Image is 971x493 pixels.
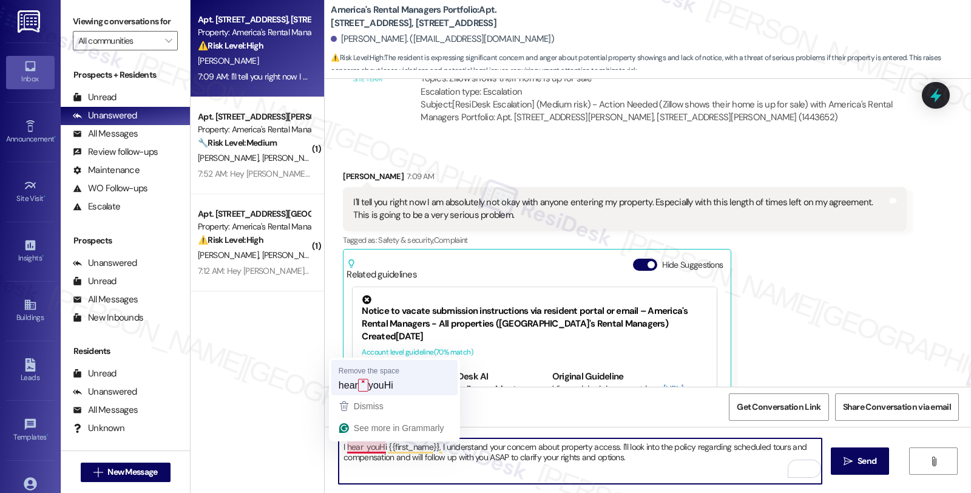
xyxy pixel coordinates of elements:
[18,10,42,33] img: ResiDesk Logo
[73,275,117,288] div: Unread
[198,13,310,26] div: Apt. [STREET_ADDRESS], [STREET_ADDRESS]
[61,69,190,81] div: Prospects + Residents
[198,234,263,245] strong: ⚠️ Risk Level: High
[331,4,573,30] b: America's Rental Managers Portfolio: Apt. [STREET_ADDRESS], [STREET_ADDRESS]
[198,208,310,220] div: Apt. [STREET_ADDRESS][GEOGRAPHIC_DATA][STREET_ADDRESS]
[844,457,853,466] i: 
[262,250,323,260] span: [PERSON_NAME]
[858,455,876,467] span: Send
[198,26,310,39] div: Property: America's Rental Managers Portfolio
[73,200,120,213] div: Escalate
[331,53,383,63] strong: ⚠️ Risk Level: High
[198,220,310,233] div: Property: America's Rental Managers Portfolio
[343,231,906,249] div: Tagged as:
[73,182,147,195] div: WO Follow-ups
[434,235,468,245] span: Complaint
[73,127,138,140] div: All Messages
[6,414,55,447] a: Templates •
[552,370,624,382] b: Original Guideline
[6,235,55,268] a: Insights •
[552,383,708,409] div: View original document here
[42,252,44,260] span: •
[6,56,55,89] a: Inbox
[404,170,434,183] div: 7:09 AM
[61,234,190,247] div: Prospects
[73,12,178,31] label: Viewing conversations for
[353,196,887,222] div: I'll tell you right now I am absolutely not okay with anyone entering my property. Especially wit...
[73,293,138,306] div: All Messages
[662,259,723,271] label: Hide Suggestions
[73,91,117,104] div: Unread
[93,467,103,477] i: 
[61,345,190,358] div: Residents
[339,438,822,484] textarea: To enrich screen reader interactions, please activate Accessibility in Grammarly extension settings
[47,431,49,440] span: •
[54,133,56,141] span: •
[107,466,157,478] span: New Message
[831,447,890,475] button: Send
[78,31,158,50] input: All communities
[81,463,171,482] button: New Message
[362,370,488,382] b: FAQs generated by ResiDesk AI
[347,259,417,281] div: Related guidelines
[198,168,788,179] div: 7:52 AM: Hey [PERSON_NAME] and [PERSON_NAME], we appreciate your text! We'll be back at 11AM to h...
[73,404,138,416] div: All Messages
[73,367,117,380] div: Unread
[73,257,137,270] div: Unanswered
[343,170,906,187] div: [PERSON_NAME]
[198,40,263,51] strong: ⚠️ Risk Level: High
[198,137,277,148] strong: 🔧 Risk Level: Medium
[198,123,310,136] div: Property: America's Rental Managers Portfolio
[198,265,785,276] div: 7:12 AM: Hey [PERSON_NAME] and [PERSON_NAME], we appreciate your text! We'll be back at 11AM to h...
[835,393,959,421] button: Share Conversation via email
[198,55,259,66] span: [PERSON_NAME]
[198,110,310,123] div: Apt. [STREET_ADDRESS][PERSON_NAME], [STREET_ADDRESS][PERSON_NAME]
[362,330,708,343] div: Created [DATE]
[6,175,55,208] a: Site Visit •
[331,33,554,46] div: [PERSON_NAME]. ([EMAIL_ADDRESS][DOMAIN_NAME])
[262,152,323,163] span: [PERSON_NAME]
[198,250,262,260] span: [PERSON_NAME]
[378,235,433,245] span: Safety & security ,
[198,152,262,163] span: [PERSON_NAME]
[73,109,137,122] div: Unanswered
[73,164,140,177] div: Maintenance
[729,393,828,421] button: Get Conversation Link
[198,71,858,82] div: 7:09 AM: I'll tell you right now I am absolutely not okay with anyone entering my property. Espec...
[843,401,951,413] span: Share Conversation via email
[165,36,172,46] i: 
[73,422,124,435] div: Unknown
[6,355,55,387] a: Leads
[73,386,137,398] div: Unanswered
[421,98,896,124] div: Subject: [ResiDesk Escalation] (Medium risk) - Action Needed (Zillow shows their home is up for s...
[73,146,158,158] div: Review follow-ups
[362,295,708,331] div: Notice to vacate submission instructions via resident portal or email – America's Rental Managers...
[73,311,143,324] div: New Inbounds
[737,401,820,413] span: Get Conversation Link
[929,457,938,466] i: 
[331,52,971,78] span: : The resident is expressing significant concern and anger about potential property showings and ...
[362,346,708,359] div: Account level guideline ( 70 % match)
[44,192,46,201] span: •
[6,294,55,327] a: Buildings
